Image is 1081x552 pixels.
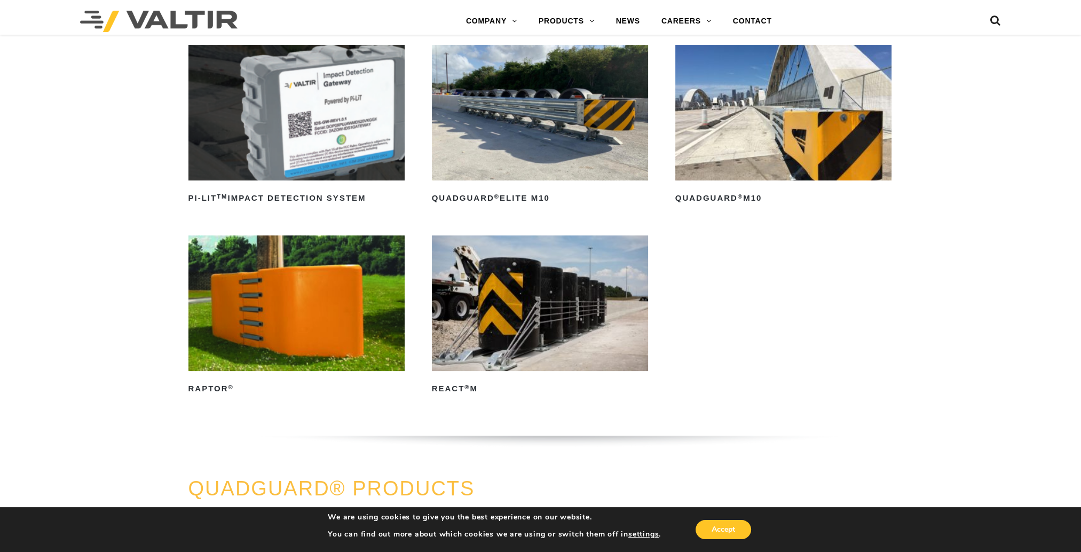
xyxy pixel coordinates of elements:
[217,193,227,200] sup: TM
[228,384,234,390] sup: ®
[432,190,649,207] h2: QuadGuard Elite M10
[432,235,649,397] a: REACT®M
[188,45,405,207] a: PI-LITTMImpact Detection System
[528,11,605,32] a: PRODUCTS
[738,193,743,200] sup: ®
[455,11,528,32] a: COMPANY
[675,45,892,207] a: QuadGuard®M10
[432,381,649,398] h2: REACT M
[188,190,405,207] h2: PI-LIT Impact Detection System
[188,477,475,500] a: QUADGUARD® PRODUCTS
[722,11,783,32] a: CONTACT
[328,530,661,539] p: You can find out more about which cookies we are using or switch them off in .
[628,530,659,539] button: settings
[464,384,470,390] sup: ®
[605,11,651,32] a: NEWS
[651,11,722,32] a: CAREERS
[80,11,238,32] img: Valtir
[696,520,751,539] button: Accept
[432,45,649,207] a: QuadGuard®Elite M10
[188,235,405,397] a: RAPTOR®
[188,381,405,398] h2: RAPTOR
[494,193,500,200] sup: ®
[675,190,892,207] h2: QuadGuard M10
[328,512,661,522] p: We are using cookies to give you the best experience on our website.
